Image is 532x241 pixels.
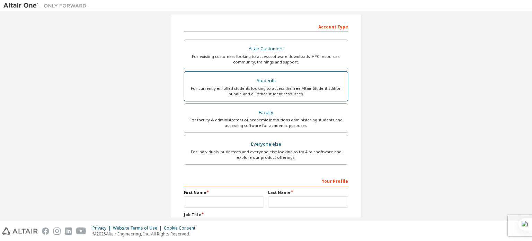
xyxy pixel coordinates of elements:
[184,212,348,217] label: Job Title
[76,227,86,235] img: youtube.svg
[3,2,90,9] img: Altair One
[42,227,49,235] img: facebook.svg
[188,54,344,65] div: For existing customers looking to access software downloads, HPC resources, community, trainings ...
[188,76,344,86] div: Students
[2,227,38,235] img: altair_logo.svg
[184,21,348,32] div: Account Type
[188,44,344,54] div: Altair Customers
[113,225,164,231] div: Website Terms of Use
[268,190,348,195] label: Last Name
[188,86,344,97] div: For currently enrolled students looking to access the free Altair Student Edition bundle and all ...
[164,225,199,231] div: Cookie Consent
[92,231,199,237] p: © 2025 Altair Engineering, Inc. All Rights Reserved.
[92,225,113,231] div: Privacy
[188,139,344,149] div: Everyone else
[188,149,344,160] div: For individuals, businesses and everyone else looking to try Altair software and explore our prod...
[188,108,344,118] div: Faculty
[53,227,61,235] img: instagram.svg
[184,190,264,195] label: First Name
[188,117,344,128] div: For faculty & administrators of academic institutions administering students and accessing softwa...
[184,175,348,186] div: Your Profile
[65,227,72,235] img: linkedin.svg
